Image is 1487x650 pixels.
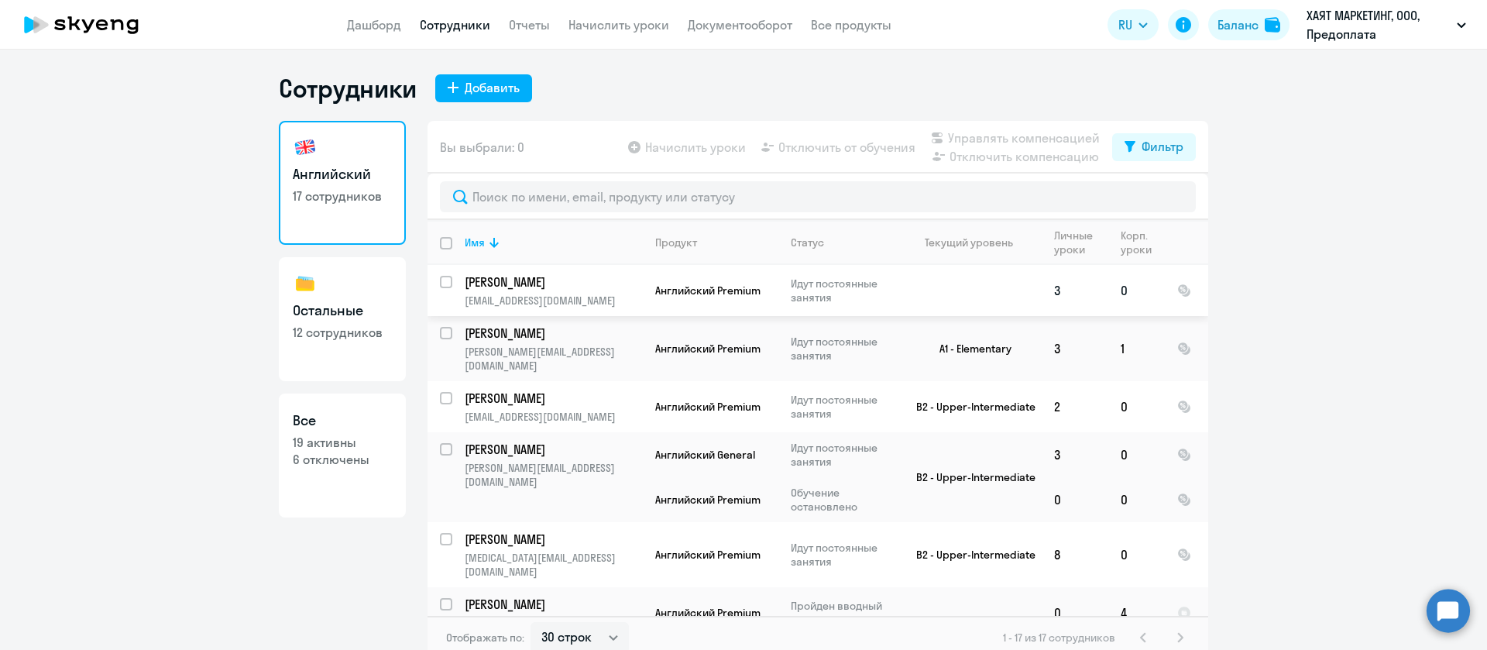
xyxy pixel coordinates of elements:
div: Имя [465,236,642,249]
a: Английский17 сотрудников [279,121,406,245]
a: [PERSON_NAME] [465,273,642,291]
div: Добавить [465,78,520,97]
td: B2 - Upper-Intermediate [898,381,1042,432]
a: Все19 активны6 отключены [279,394,406,518]
a: Сотрудники [420,17,490,33]
td: 0 [1108,477,1165,522]
p: 17 сотрудников [293,187,392,205]
td: 4 [1108,587,1165,638]
span: Отображать по: [446,631,524,645]
p: [EMAIL_ADDRESS][DOMAIN_NAME] [465,410,642,424]
span: Английский General [655,448,755,462]
div: Текущий уровень [910,236,1041,249]
div: Личные уроки [1054,229,1108,256]
p: Идут постоянные занятия [791,277,897,304]
td: 0 [1042,587,1108,638]
td: 2 [1042,381,1108,432]
p: [PERSON_NAME] [465,325,640,342]
p: [EMAIL_ADDRESS][DOMAIN_NAME] [465,294,642,308]
p: Идут постоянные занятия [791,441,897,469]
a: [PERSON_NAME] [465,596,642,613]
a: [PERSON_NAME] [465,441,642,458]
a: [PERSON_NAME] [465,390,642,407]
img: balance [1265,17,1280,33]
p: Обучение остановлено [791,486,897,514]
div: Фильтр [1142,137,1183,156]
p: [PERSON_NAME][EMAIL_ADDRESS][DOMAIN_NAME] [465,461,642,489]
td: 0 [1042,477,1108,522]
td: B2 - Upper-Intermediate [898,432,1042,522]
div: Корп. уроки [1121,229,1164,256]
span: Английский Premium [655,548,761,562]
input: Поиск по имени, email, продукту или статусу [440,181,1196,212]
td: 0 [1108,381,1165,432]
p: ХАЯТ МАРКЕТИНГ, ООО, Предоплата Софинансирование [1307,6,1451,43]
span: Английский Premium [655,493,761,507]
p: Идут постоянные занятия [791,393,897,421]
p: 6 отключены [293,451,392,468]
a: Начислить уроки [568,17,669,33]
p: 19 активны [293,434,392,451]
span: 1 - 17 из 17 сотрудников [1003,631,1115,645]
button: Балансbalance [1208,9,1290,40]
p: [PERSON_NAME][EMAIL_ADDRESS][DOMAIN_NAME] [465,345,642,373]
a: Дашборд [347,17,401,33]
div: Продукт [655,236,697,249]
p: Идут постоянные занятия [791,541,897,569]
td: 3 [1042,265,1108,316]
a: Все продукты [811,17,891,33]
td: 3 [1042,316,1108,381]
a: Документооборот [688,17,792,33]
td: 1 [1108,316,1165,381]
p: [PERSON_NAME] [465,273,640,291]
h1: Сотрудники [279,73,417,104]
div: Текущий уровень [925,236,1013,249]
span: Английский Premium [655,342,761,356]
p: [MEDICAL_DATA][EMAIL_ADDRESS][DOMAIN_NAME] [465,551,642,579]
span: Английский Premium [655,606,761,620]
p: [PERSON_NAME] [465,390,640,407]
span: Вы выбрали: 0 [440,138,524,156]
span: Английский Premium [655,284,761,297]
a: [PERSON_NAME] [465,531,642,548]
a: [PERSON_NAME] [465,325,642,342]
p: [PERSON_NAME] [465,441,640,458]
td: 0 [1108,265,1165,316]
span: RU [1118,15,1132,34]
button: Фильтр [1112,133,1196,161]
td: 0 [1108,522,1165,587]
img: others [293,271,318,296]
p: [PERSON_NAME] [465,531,640,548]
button: ХАЯТ МАРКЕТИНГ, ООО, Предоплата Софинансирование [1299,6,1474,43]
td: 8 [1042,522,1108,587]
p: Идут постоянные занятия [791,335,897,363]
div: Имя [465,236,485,249]
div: Баланс [1217,15,1259,34]
p: [PERSON_NAME] [465,596,640,613]
h3: Остальные [293,301,392,321]
td: B2 - Upper-Intermediate [898,522,1042,587]
p: 12 сотрудников [293,324,392,341]
td: 3 [1042,432,1108,477]
img: english [293,135,318,160]
div: Статус [791,236,824,249]
h3: Все [293,411,392,431]
p: Пройден вводный урок [791,599,897,627]
td: A1 - Elementary [898,316,1042,381]
a: Отчеты [509,17,550,33]
button: Добавить [435,74,532,102]
button: RU [1108,9,1159,40]
span: Английский Premium [655,400,761,414]
a: Остальные12 сотрудников [279,257,406,381]
td: 0 [1108,432,1165,477]
h3: Английский [293,164,392,184]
